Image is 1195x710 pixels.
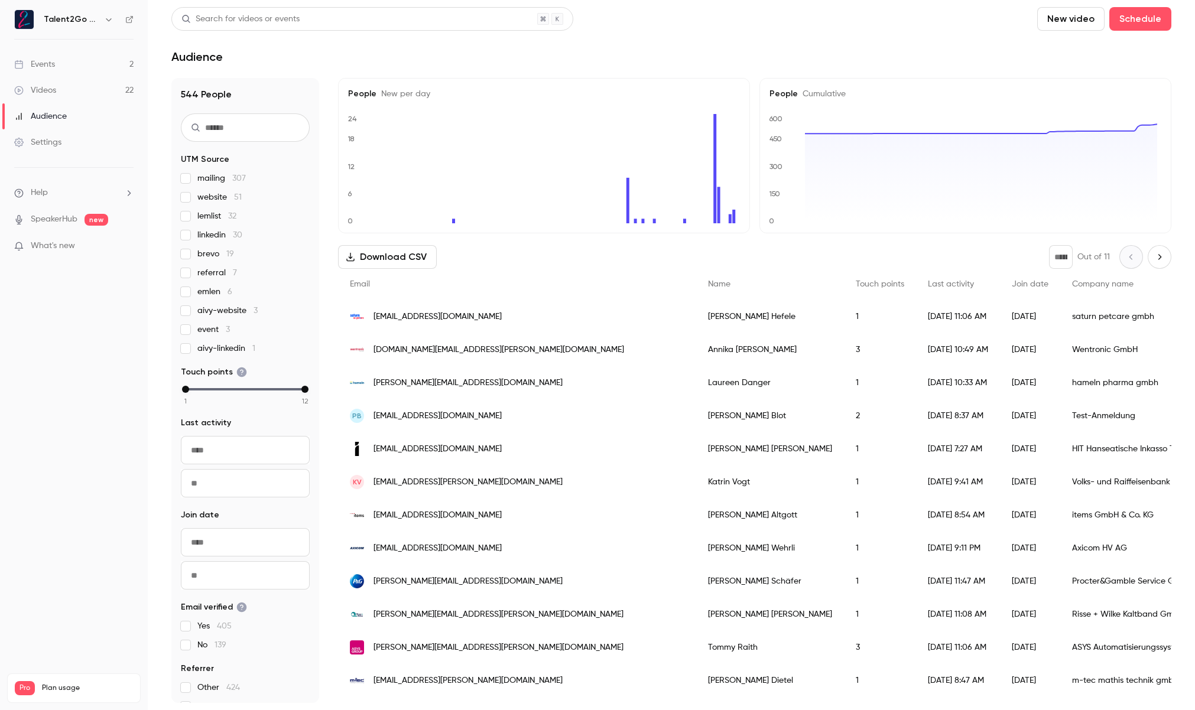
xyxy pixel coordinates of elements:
li: help-dropdown-opener [14,187,134,199]
span: 3 [226,325,230,334]
span: [PERSON_NAME][EMAIL_ADDRESS][DOMAIN_NAME] [374,377,563,389]
span: linkedin [197,229,242,241]
span: No [197,639,226,651]
span: Company name [1072,280,1134,288]
div: Annika [PERSON_NAME] [696,333,844,366]
div: 1 [844,565,916,598]
span: Name [708,280,730,288]
div: [PERSON_NAME] Blot [696,399,844,432]
text: 0 [769,217,774,225]
div: 3 [844,333,916,366]
div: 1 [844,300,916,333]
span: Pro [15,681,35,695]
span: 32 [228,212,236,220]
div: 1 [844,366,916,399]
span: 1 [184,396,187,406]
span: What's new [31,240,75,252]
div: Laureen Danger [696,366,844,399]
span: [PERSON_NAME][EMAIL_ADDRESS][PERSON_NAME][DOMAIN_NAME] [374,608,624,621]
h5: People [769,88,1161,100]
div: [DATE] [1000,366,1060,399]
input: From [181,436,310,464]
text: 12 [348,162,355,171]
div: Events [14,58,55,70]
div: [DATE] [1000,300,1060,333]
button: Download CSV [338,245,437,269]
span: aivy-website [197,305,258,317]
div: 1 [844,664,916,697]
img: risse-wilke.de [350,607,364,621]
span: Last activity [181,417,231,429]
span: Join date [1012,280,1048,288]
img: pg.com [350,574,364,588]
span: brevo [197,248,234,260]
span: 405 [217,622,232,630]
span: New per day [376,90,430,98]
span: [EMAIL_ADDRESS][PERSON_NAME][DOMAIN_NAME] [374,675,563,687]
span: Touch points [181,366,247,378]
h6: Talent2Go GmbH [44,14,99,25]
div: [PERSON_NAME] Schäfer [696,565,844,598]
span: [EMAIL_ADDRESS][DOMAIN_NAME] [374,509,502,522]
div: [DATE] [1000,432,1060,465]
div: 1 [844,499,916,532]
input: To [181,469,310,497]
div: [PERSON_NAME] Dietel [696,664,844,697]
text: 300 [769,162,782,171]
span: [EMAIL_ADDRESS][DOMAIN_NAME] [374,542,502,555]
span: 12 [302,396,309,406]
div: [DATE] [1000,465,1060,499]
div: [PERSON_NAME] [PERSON_NAME] [696,598,844,631]
span: Cumulative [798,90,846,98]
span: Touch points [856,280,904,288]
div: Videos [14,84,56,96]
span: 19 [226,250,234,258]
span: Join date [181,509,219,521]
span: Yes [197,620,232,632]
span: emlen [197,286,232,298]
span: 51 [234,193,242,201]
div: [DATE] 10:49 AM [916,333,1000,366]
span: event [197,324,230,336]
span: [EMAIL_ADDRESS][DOMAIN_NAME] [374,311,502,323]
span: Help [31,187,48,199]
button: New video [1037,7,1105,31]
img: axicom-hv.com [350,541,364,555]
span: [DOMAIN_NAME][EMAIL_ADDRESS][PERSON_NAME][DOMAIN_NAME] [374,344,624,356]
div: [DATE] 7:27 AM [916,432,1000,465]
text: 600 [769,115,782,123]
div: [DATE] 11:47 AM [916,565,1000,598]
img: hameln-pharma.com [350,376,364,390]
div: Audience [14,110,67,122]
div: Katrin Vogt [696,465,844,499]
div: [PERSON_NAME] [PERSON_NAME] [696,432,844,465]
button: Schedule [1109,7,1171,31]
text: 450 [769,135,782,143]
span: website [197,191,242,203]
button: Next page [1148,245,1171,269]
span: Last activity [928,280,974,288]
span: 307 [232,174,246,183]
text: 6 [348,190,352,198]
div: [DATE] [1000,664,1060,697]
h1: 544 People [181,87,310,102]
span: UTM Source [181,154,229,165]
div: 1 [844,432,916,465]
span: Other [197,682,240,693]
span: 6 [228,288,232,296]
div: [DATE] 8:54 AM [916,499,1000,532]
img: hit-inkasso.de [350,442,364,456]
p: Out of 11 [1077,251,1110,263]
text: 0 [348,217,353,225]
span: [EMAIL_ADDRESS][DOMAIN_NAME] [374,410,502,422]
div: [DATE] 8:37 AM [916,399,1000,432]
a: SpeakerHub [31,213,77,226]
span: 7 [233,269,237,277]
div: [DATE] 8:47 AM [916,664,1000,697]
span: Referrer [181,663,214,675]
span: [EMAIL_ADDRESS][PERSON_NAME][DOMAIN_NAME] [374,476,563,488]
div: Tommy Raith [696,631,844,664]
span: Plan usage [42,683,133,693]
div: [DATE] 11:06 AM [916,631,1000,664]
text: 18 [348,135,355,143]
